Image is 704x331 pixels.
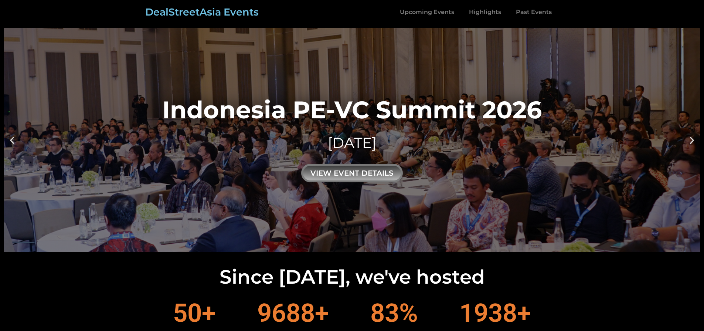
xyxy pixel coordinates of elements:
[354,245,357,247] span: Go to slide 2
[509,4,559,21] a: Past Events
[173,300,202,326] span: 50
[4,28,700,252] a: Indonesia PE-VC Summit 2026[DATE]view event details
[687,135,697,145] div: Next slide
[301,164,403,182] div: view event details
[392,4,462,21] a: Upcoming Events
[7,135,17,145] div: Previous slide
[4,267,700,287] h2: Since [DATE], we've hosted
[399,300,418,326] span: %
[162,133,542,153] div: [DATE]
[462,4,509,21] a: Highlights
[348,245,350,247] span: Go to slide 1
[162,98,542,122] div: Indonesia PE-VC Summit 2026
[370,300,399,326] span: 83
[315,300,329,326] span: +
[145,6,259,18] a: DealStreetAsia Events
[517,300,531,326] span: +
[257,300,315,326] span: 9688
[459,300,517,326] span: 1938
[202,300,216,326] span: +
